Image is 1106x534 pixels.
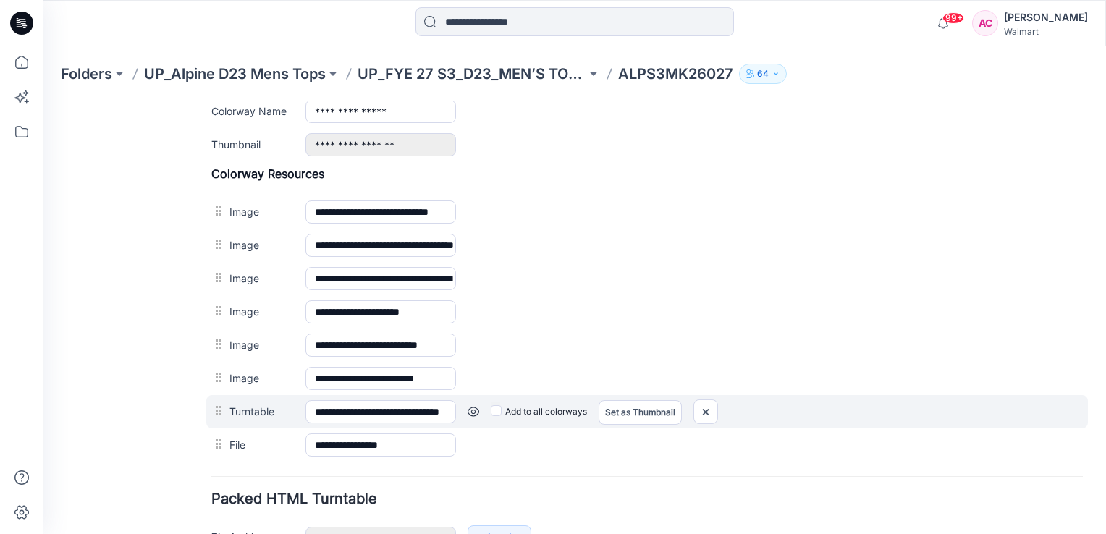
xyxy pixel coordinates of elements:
label: Image [186,135,248,151]
a: Folders [61,64,112,84]
button: 64 [739,64,787,84]
div: [PERSON_NAME] [1004,9,1088,26]
label: Image [186,268,248,284]
span: 99+ [942,12,964,24]
a: UP_FYE 27 S3_D23_MEN’S TOP ALPINE [358,64,586,84]
label: Image [186,202,248,218]
div: AC [972,10,998,36]
p: 64 [757,66,769,82]
a: Load [424,424,488,449]
a: UP_Alpine D23 Mens Tops [144,64,326,84]
iframe: edit-style [43,101,1106,534]
label: File [186,335,248,351]
label: Zip Archive [168,427,248,443]
label: Image [186,102,248,118]
img: close-btn.svg [651,299,674,323]
div: Walmart [1004,26,1088,37]
label: Turntable [186,302,248,318]
label: Add to all colorways [447,299,544,322]
p: ALPS3MK26027 [618,64,733,84]
label: Image [186,169,248,185]
label: Image [186,235,248,251]
input: Add to all colorways [447,301,457,310]
h4: Packed HTML Turntable [168,391,1039,404]
a: Set as Thumbnail [555,299,638,323]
